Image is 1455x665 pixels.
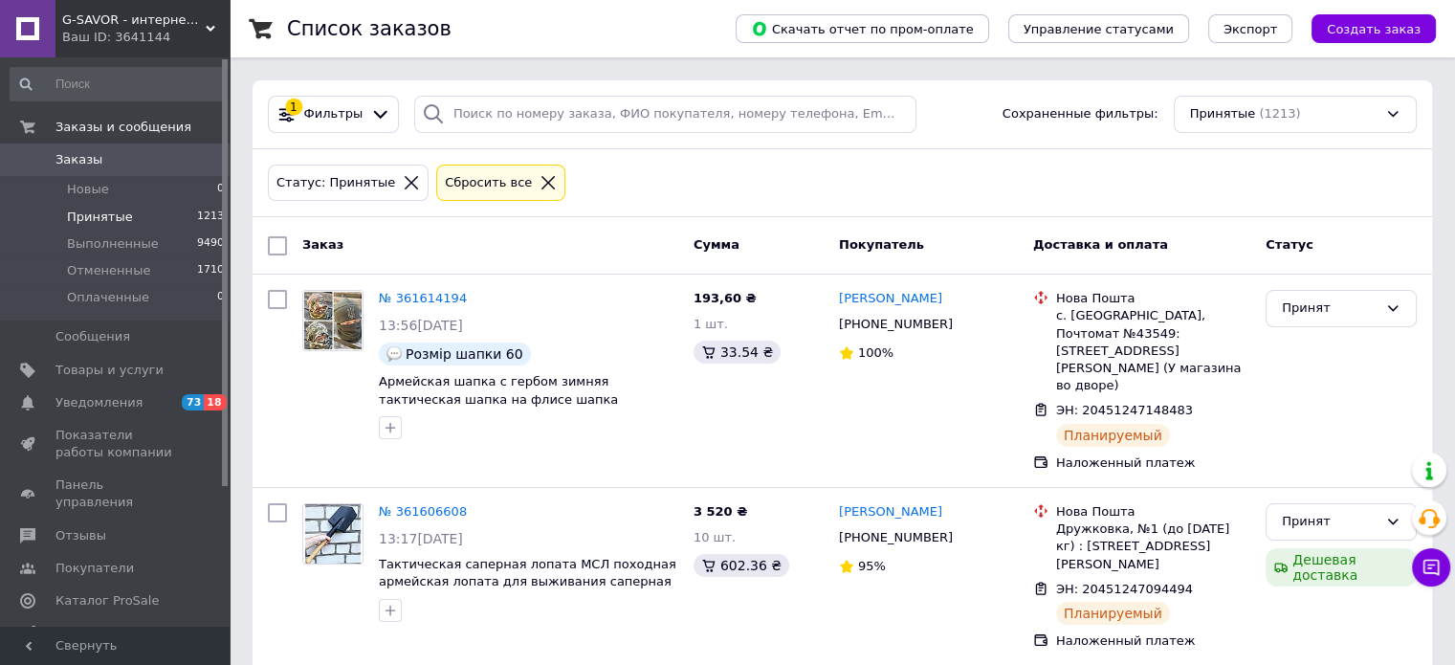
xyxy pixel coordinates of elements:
span: G-SAVOR - интернет-магазин сумок, обуви и аксессуаров [62,11,206,29]
span: 9490 [197,235,224,253]
div: Дешевая доставка [1266,548,1417,587]
span: Экспорт [1224,22,1277,36]
div: Ваш ID: 3641144 [62,29,230,46]
div: Наложенный платеж [1056,454,1250,472]
a: Армейская шапка с гербом зимняя тактическая шапка на флисе шапка флисовая военная теплая шапка пи... [379,374,654,424]
a: Создать заказ [1292,21,1436,35]
span: 1 шт. [694,317,728,331]
h1: Список заказов [287,17,452,40]
a: № 361606608 [379,504,467,519]
div: 1 [285,99,302,116]
a: № 361614194 [379,291,467,305]
span: 0 [217,289,224,306]
a: Фото товару [302,503,364,565]
span: Аналитика [55,625,126,642]
span: ЭН: 20451247094494 [1056,582,1193,596]
div: 33.54 ₴ [694,341,781,364]
div: с. [GEOGRAPHIC_DATA], Почтомат №43549: [STREET_ADDRESS][PERSON_NAME] (У магазина во дворе) [1056,307,1250,394]
div: Принят [1282,512,1378,532]
span: ЭН: 20451247148483 [1056,403,1193,417]
button: Управление статусами [1008,14,1189,43]
span: Панель управления [55,477,177,511]
input: Поиск [10,67,226,101]
a: Тактическая саперная лопата МСЛ походная армейская лопата для выживания саперная компактная лопат... [379,557,676,607]
img: Фото товару [303,291,363,350]
span: Заказ [302,237,343,252]
button: Скачать отчет по пром-оплате [736,14,989,43]
span: 193,60 ₴ [694,291,757,305]
a: [PERSON_NAME] [839,290,942,308]
button: Чат с покупателем [1412,548,1450,587]
img: :speech_balloon: [386,346,402,362]
span: Показатели работы компании [55,427,177,461]
div: Статус: Принятые [273,173,399,193]
span: 1710 [197,262,224,279]
span: Сообщения [55,328,130,345]
div: [PHONE_NUMBER] [835,312,957,337]
img: Фото товару [305,504,361,564]
span: Покупатель [839,237,924,252]
button: Экспорт [1208,14,1292,43]
span: Выполненные [67,235,159,253]
span: Сохраненные фильтры: [1003,105,1158,123]
a: [PERSON_NAME] [839,503,942,521]
span: Фильтры [304,105,364,123]
span: 3 520 ₴ [694,504,747,519]
span: Доставка и оплата [1033,237,1168,252]
span: Покупатели [55,560,134,577]
span: Новые [67,181,109,198]
span: Создать заказ [1327,22,1421,36]
span: Скачать отчет по пром-оплате [751,20,974,37]
span: 13:17[DATE] [379,531,463,546]
button: Создать заказ [1312,14,1436,43]
div: Наложенный платеж [1056,632,1250,650]
div: [PHONE_NUMBER] [835,525,957,550]
span: Товары и услуги [55,362,164,379]
div: Нова Пошта [1056,290,1250,307]
span: Оплаченные [67,289,149,306]
span: Принятые [1190,105,1256,123]
span: Управление статусами [1024,22,1174,36]
div: Нова Пошта [1056,503,1250,521]
div: Принят [1282,299,1378,319]
span: Принятые [67,209,133,226]
a: Фото товару [302,290,364,351]
span: 1213 [197,209,224,226]
div: Планируемый [1056,602,1170,625]
input: Поиск по номеру заказа, ФИО покупателя, номеру телефона, Email, номеру накладной [414,96,916,133]
span: Уведомления [55,394,143,411]
span: 100% [858,345,893,360]
span: Сумма [694,237,739,252]
span: 0 [217,181,224,198]
div: Планируемый [1056,424,1170,447]
span: (1213) [1259,106,1300,121]
span: 18 [204,394,226,410]
span: 10 шт. [694,530,736,544]
span: Заказы и сообщения [55,119,191,136]
div: 602.36 ₴ [694,554,789,577]
span: Отзывы [55,527,106,544]
span: 13:56[DATE] [379,318,463,333]
div: Сбросить все [441,173,536,193]
span: Отмененные [67,262,150,279]
span: Каталог ProSale [55,592,159,610]
span: Заказы [55,151,102,168]
span: Статус [1266,237,1313,252]
div: Дружковка, №1 (до [DATE] кг) : [STREET_ADDRESS][PERSON_NAME] [1056,521,1250,573]
span: Розмір шапки 60 [406,346,523,362]
span: 73 [182,394,204,410]
span: 95% [858,559,886,573]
